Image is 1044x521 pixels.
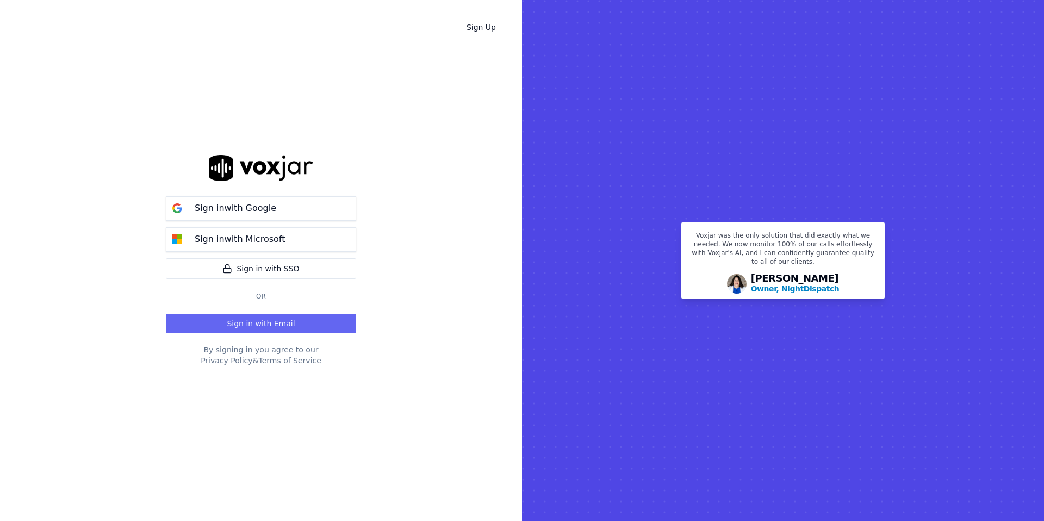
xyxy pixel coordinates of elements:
span: Or [252,292,270,301]
button: Privacy Policy [201,355,252,366]
button: Sign in with Email [166,314,356,333]
a: Sign Up [458,17,505,37]
p: Sign in with Microsoft [195,233,285,246]
button: Terms of Service [258,355,321,366]
img: Avatar [727,274,747,294]
a: Sign in with SSO [166,258,356,279]
img: microsoft Sign in button [166,228,188,250]
div: [PERSON_NAME] [751,274,840,294]
p: Owner, NightDispatch [751,283,840,294]
p: Sign in with Google [195,202,276,215]
button: Sign inwith Google [166,196,356,221]
button: Sign inwith Microsoft [166,227,356,252]
div: By signing in you agree to our & [166,344,356,366]
img: google Sign in button [166,197,188,219]
p: Voxjar was the only solution that did exactly what we needed. We now monitor 100% of our calls ef... [688,231,878,270]
img: logo [209,155,313,181]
